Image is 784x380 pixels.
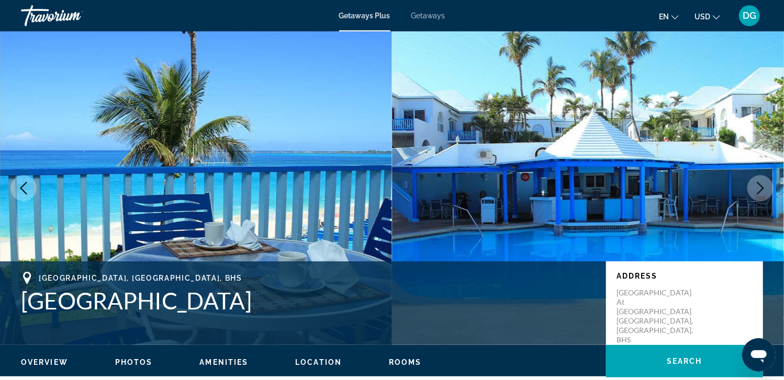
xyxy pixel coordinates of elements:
[659,9,679,24] button: Change language
[339,11,390,20] a: Getaways Plus
[411,11,445,20] a: Getaways
[617,288,700,344] p: [GEOGRAPHIC_DATA] at [GEOGRAPHIC_DATA] [GEOGRAPHIC_DATA], [GEOGRAPHIC_DATA], BHS
[695,9,720,24] button: Change currency
[21,358,68,367] button: Overview
[606,345,763,377] button: Search
[742,338,776,372] iframe: Button to launch messaging window
[747,175,774,201] button: Next image
[389,358,422,367] button: Rooms
[39,274,242,282] span: [GEOGRAPHIC_DATA], [GEOGRAPHIC_DATA], BHS
[21,287,596,314] h1: [GEOGRAPHIC_DATA]
[21,2,126,29] a: Travorium
[199,358,248,367] button: Amenities
[10,175,37,201] button: Previous image
[695,13,710,21] span: USD
[667,357,702,365] span: Search
[736,5,763,27] button: User Menu
[743,10,756,21] span: DG
[115,358,153,367] button: Photos
[295,358,342,367] button: Location
[659,13,669,21] span: en
[617,272,753,280] p: Address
